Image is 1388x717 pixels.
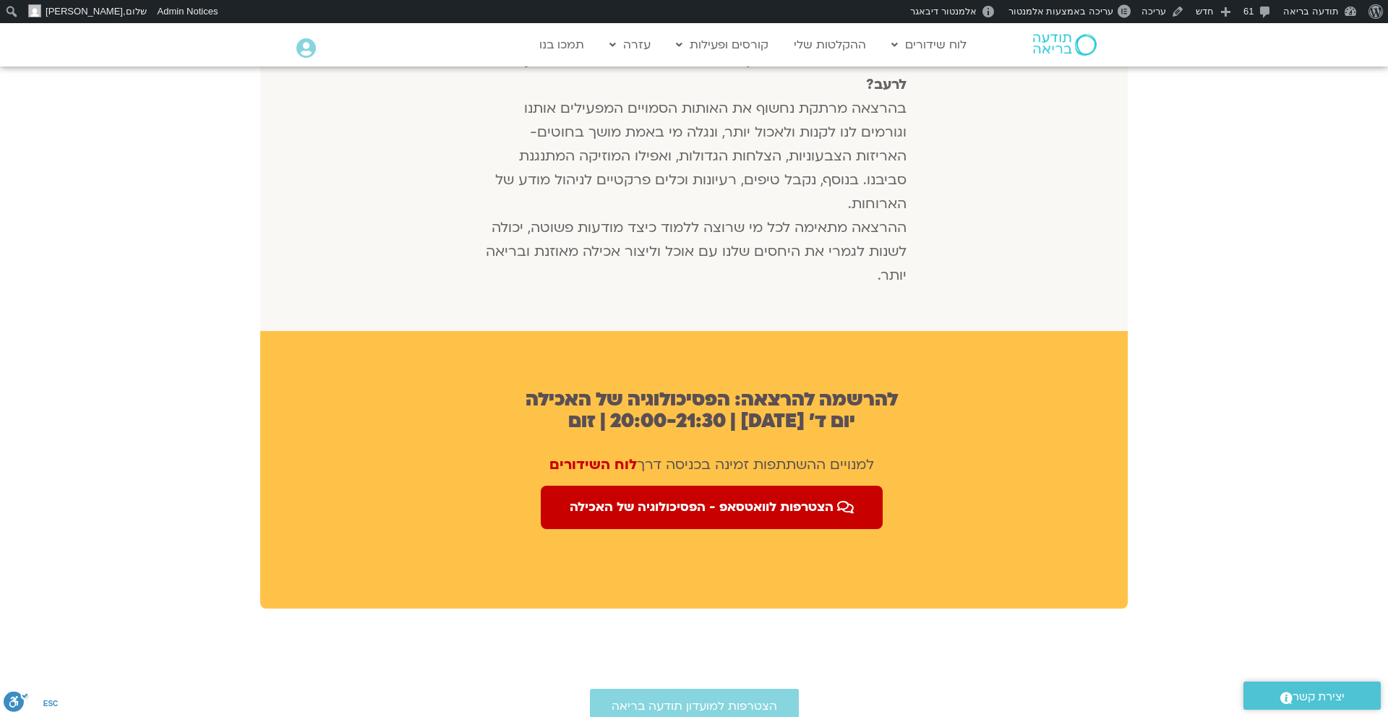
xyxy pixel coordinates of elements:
p: בהרצאה מרתקת נחשוף את האותות הסמויים המפעילים אותנו וגורמים לנו לקנות ולאכול יותר, ונגלה מי באמת ... [481,49,907,288]
a: ההקלטות שלי [787,31,873,59]
span: יצירת קשר [1293,687,1345,707]
span: [PERSON_NAME] [46,6,123,17]
a: הצטרפות לוואטסאפ - הפסיכולוגיה של האכילה [541,486,883,529]
a: קורסים ופעילות [669,31,776,59]
span: עריכה באמצעות אלמנטור [1008,6,1113,17]
a: עזרה [602,31,658,59]
span: הצטרפות לוואטסאפ - הפסיכולוגיה של האכילה [570,500,834,515]
a: תמכו בנו [532,31,591,59]
a: לוח שידורים [884,31,974,59]
img: תודעה בריאה [1033,34,1097,56]
a: יצירת קשר [1243,682,1381,710]
span: הצטרפות למועדון תודעה בריאה [612,700,777,713]
h2: להרשמה להרצאה: הפסיכולוגיה של האכילה יום ד׳ [DATE] | 20:00-21:30 | זום [512,389,911,432]
a: לוח השידורים [549,455,637,474]
p: למנויים ההשתתפות זמינה בכניסה דרך [512,455,911,475]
